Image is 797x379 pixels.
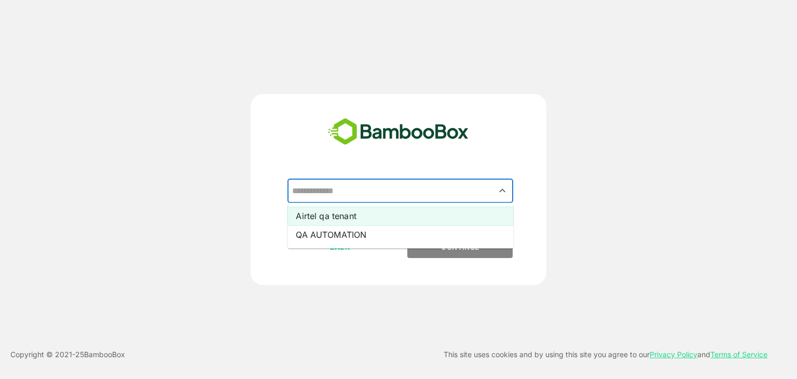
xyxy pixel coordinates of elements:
[444,348,767,361] p: This site uses cookies and by using this site you agree to our and
[287,207,513,225] li: Airtel qa tenant
[496,184,510,198] button: Close
[287,225,513,244] li: QA AUTOMATION
[650,350,697,359] a: Privacy Policy
[710,350,767,359] a: Terms of Service
[322,115,474,149] img: bamboobox
[10,348,125,361] p: Copyright © 2021- 25 BambooBox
